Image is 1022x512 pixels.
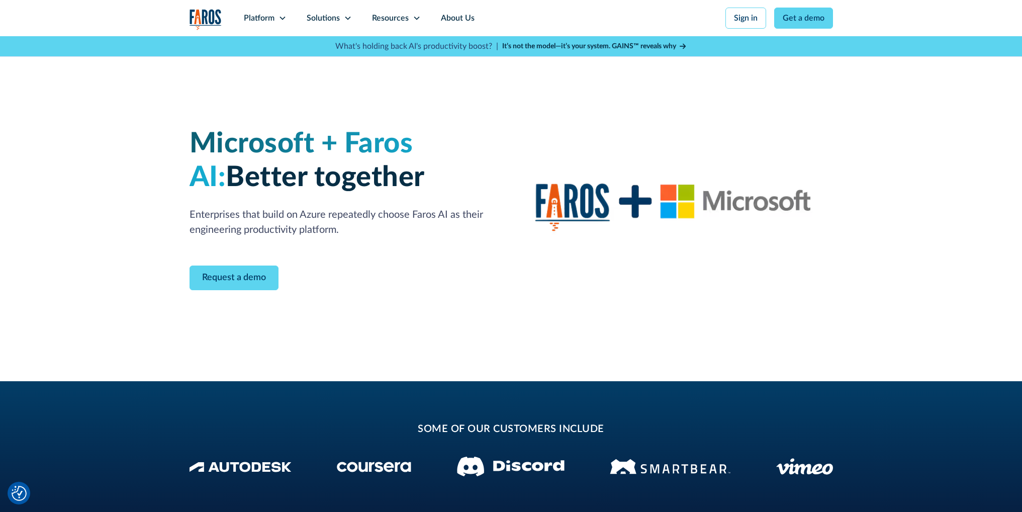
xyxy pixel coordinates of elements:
[190,266,278,290] a: Contact Modal
[372,12,409,24] div: Resources
[335,40,498,52] p: What's holding back AI's productivity boost? |
[190,130,413,192] span: Microsoft + Faros AI:
[190,9,222,30] img: Logo of the analytics and reporting company Faros.
[190,462,292,472] img: Autodesk Logo
[337,462,411,472] img: Coursera Logo
[774,8,833,29] a: Get a demo
[12,486,27,501] button: Cookie Settings
[12,486,27,501] img: Revisit consent button
[190,9,222,30] a: home
[776,458,833,475] img: Vimeo logo
[457,457,565,476] img: Discord logo
[307,12,340,24] div: Solutions
[244,12,274,24] div: Platform
[190,127,499,195] h1: Better together
[610,457,730,476] img: Smartbear Logo
[523,76,833,341] img: Faros AI and Microsoft logos
[725,8,766,29] a: Sign in
[502,41,687,52] a: It’s not the model—it’s your system. GAINS™ reveals why
[190,207,499,237] p: Enterprises that build on Azure repeatedly choose Faros AI as their engineering productivity plat...
[502,43,676,50] strong: It’s not the model—it’s your system. GAINS™ reveals why
[270,421,753,437] h2: some of our customers include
